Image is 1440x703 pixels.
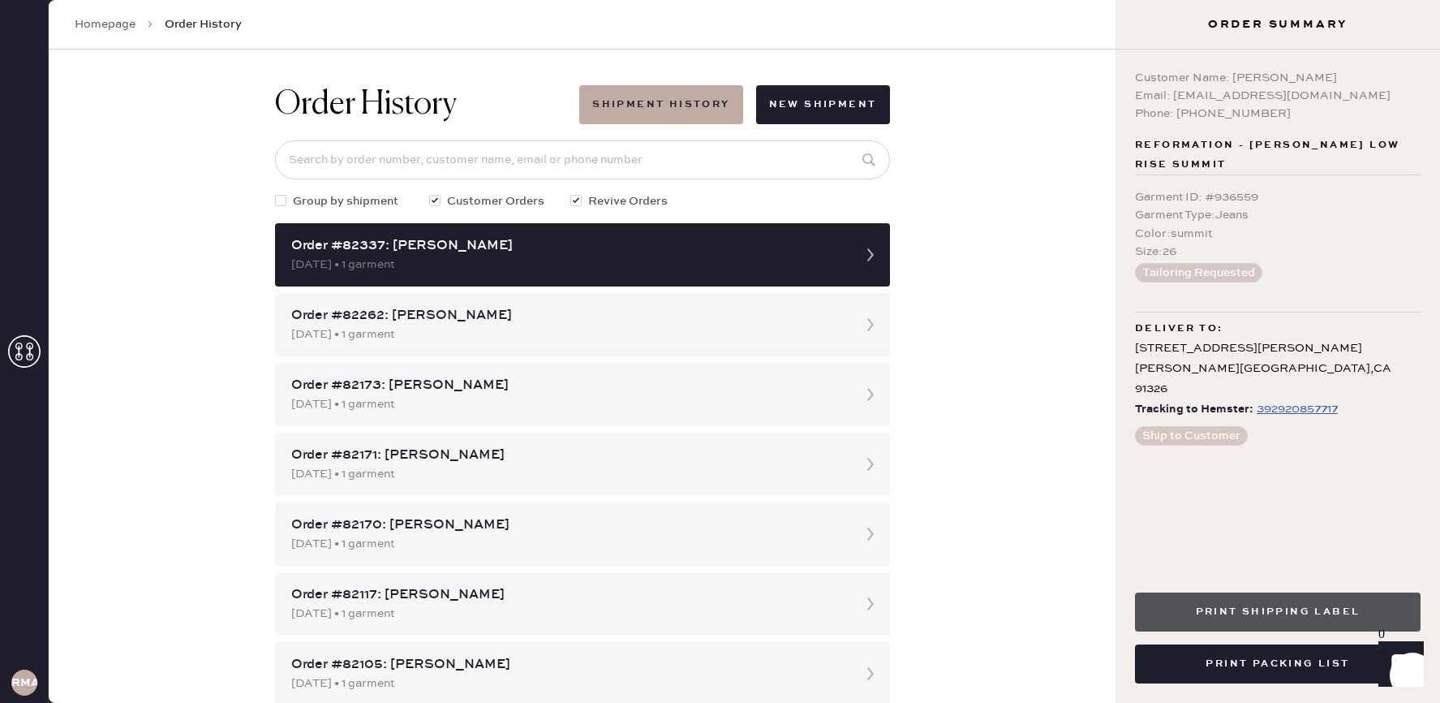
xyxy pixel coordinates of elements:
div: [STREET_ADDRESS][PERSON_NAME] [PERSON_NAME][GEOGRAPHIC_DATA] , CA 91326 [1135,339,1421,400]
h1: Order History [275,85,457,124]
a: Print Shipping Label [1135,603,1421,619]
div: Order #82337: [PERSON_NAME] [291,236,845,256]
div: Order #82117: [PERSON_NAME] [291,585,845,605]
button: New Shipment [756,85,890,124]
div: Size : 26 [1135,243,1421,261]
div: Garment ID : # 936559 [1135,188,1421,206]
div: https://www.fedex.com/apps/fedextrack/?tracknumbers=392920857717&cntry_code=US [1257,399,1338,419]
div: Order #82262: [PERSON_NAME] [291,306,845,326]
a: Homepage [75,16,135,32]
button: Print Shipping Label [1135,593,1421,632]
button: Print Packing List [1135,645,1421,684]
input: Search by order number, customer name, email or phone number [275,140,890,179]
div: [DATE] • 1 garment [291,256,845,274]
div: Order #82171: [PERSON_NAME] [291,446,845,465]
button: Shipment History [579,85,742,124]
span: Revive Orders [588,192,668,210]
span: Reformation - [PERSON_NAME] low rise summit [1135,136,1421,175]
span: Order History [165,16,242,32]
div: Order #82170: [PERSON_NAME] [291,515,845,535]
div: Customer Name: [PERSON_NAME] [1135,69,1421,87]
span: Group by shipment [293,192,398,210]
div: Order #82173: [PERSON_NAME] [291,376,845,395]
div: Order #82105: [PERSON_NAME] [291,655,845,675]
div: [DATE] • 1 garment [291,675,845,692]
span: Deliver to: [1135,319,1223,339]
div: [DATE] • 1 garment [291,395,845,413]
a: 392920857717 [1253,399,1338,420]
button: Tailoring Requested [1135,263,1262,282]
div: Email: [EMAIL_ADDRESS][DOMAIN_NAME] [1135,87,1421,105]
button: Ship to Customer [1135,426,1248,446]
div: Garment Type : Jeans [1135,206,1421,224]
iframe: Front Chat [1363,630,1433,700]
div: [DATE] • 1 garment [291,535,845,553]
div: [DATE] • 1 garment [291,326,845,343]
h3: Order Summary [1115,16,1440,32]
div: [DATE] • 1 garment [291,465,845,483]
div: Phone: [PHONE_NUMBER] [1135,105,1421,123]
h3: RMA [11,677,37,688]
div: [DATE] • 1 garment [291,605,845,623]
div: Color : summit [1135,225,1421,243]
span: Customer Orders [447,192,544,210]
span: Tracking to Hemster: [1135,399,1253,420]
